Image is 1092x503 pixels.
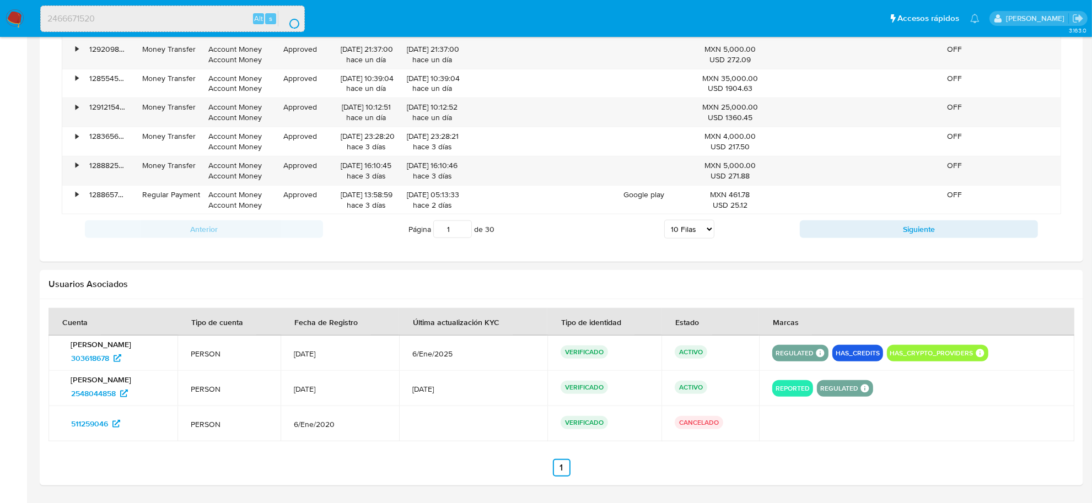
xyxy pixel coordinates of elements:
button: search-icon [278,11,300,26]
a: Salir [1072,13,1084,24]
p: cesar.gonzalez@mercadolibre.com.mx [1006,13,1068,24]
h2: Usuarios Asociados [49,279,1074,290]
a: Notificaciones [970,14,980,23]
input: Buscar usuario o caso... [41,12,304,26]
span: Alt [254,13,263,24]
span: Accesos rápidos [897,13,959,24]
span: s [269,13,272,24]
span: 3.163.0 [1069,26,1086,35]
